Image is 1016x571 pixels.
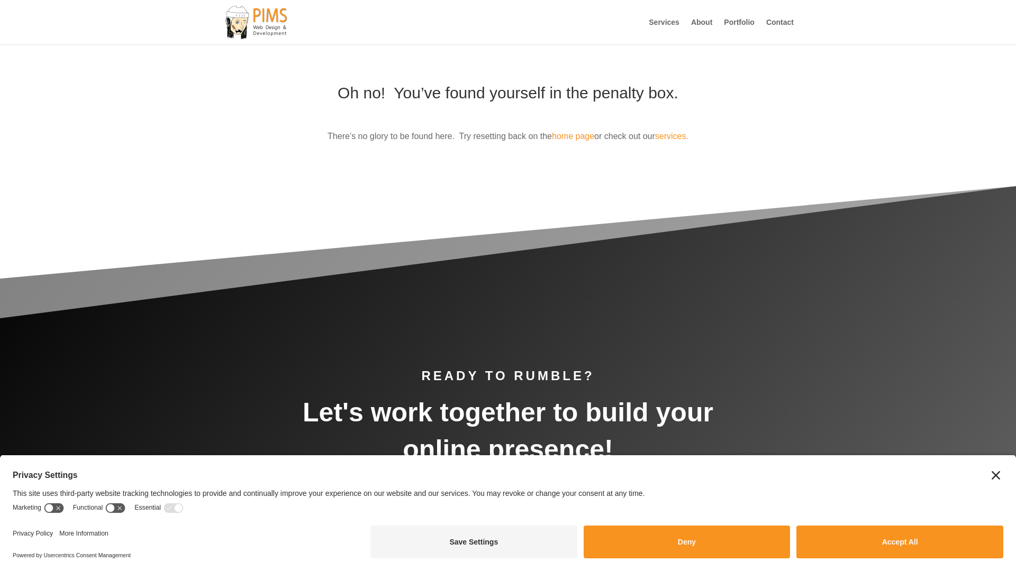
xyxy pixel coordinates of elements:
[649,19,679,44] a: Services
[691,19,712,44] a: About
[552,132,594,141] a: home page
[724,19,755,44] a: Portfolio
[766,19,794,44] a: Contact
[283,363,733,394] h3: Ready to Rumble?
[222,85,794,106] h1: Oh no! You’ve found yourself in the penalty box.
[222,129,794,143] p: There’s no glory to be found here. Try resetting back on the or check out our
[283,394,733,473] h2: Let's work together to build your online presence!
[224,5,289,40] img: PIMS Web Design & Development LLC
[655,132,688,141] a: services.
